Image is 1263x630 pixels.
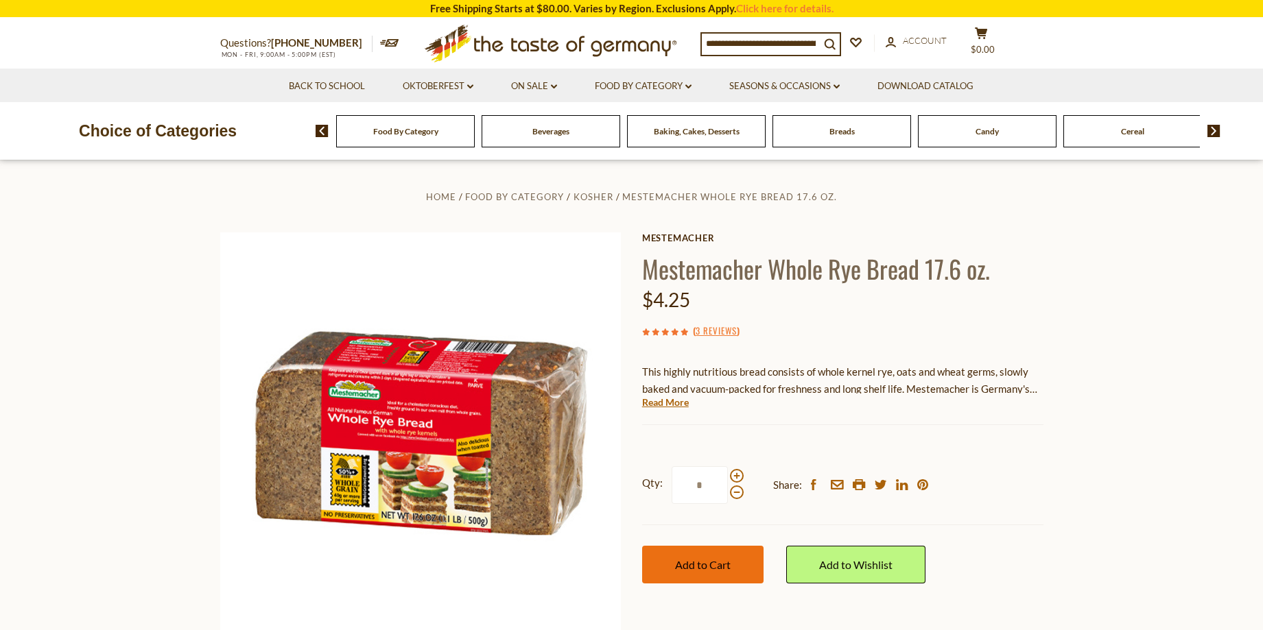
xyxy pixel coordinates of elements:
[595,79,692,94] a: Food By Category
[971,44,995,55] span: $0.00
[220,34,373,52] p: Questions?
[574,191,613,202] a: Kosher
[373,126,438,136] a: Food By Category
[622,191,837,202] a: Mestemacher Whole Rye Bread 17.6 oz.
[829,126,855,136] a: Breads
[693,324,740,337] span: ( )
[773,476,802,494] span: Share:
[532,126,569,136] a: Beverages
[729,79,840,94] a: Seasons & Occasions
[316,125,329,137] img: previous arrow
[642,232,1043,243] a: Mestemacher
[642,546,764,583] button: Add to Cart
[1207,125,1220,137] img: next arrow
[465,191,564,202] a: Food By Category
[1121,126,1144,136] a: Cereal
[642,363,1043,398] p: This highly nutritious bread consists of whole kernel rye, oats and wheat germs, slowly baked and...
[642,396,689,409] a: Read More
[672,466,728,504] input: Qty:
[642,288,690,311] span: $4.25
[786,546,925,583] a: Add to Wishlist
[426,191,456,202] a: Home
[903,35,947,46] span: Account
[642,474,663,492] strong: Qty:
[886,34,947,49] a: Account
[696,324,737,339] a: 3 Reviews
[220,51,337,58] span: MON - FRI, 9:00AM - 5:00PM (EST)
[403,79,473,94] a: Oktoberfest
[736,2,834,14] a: Click here for details.
[976,126,999,136] a: Candy
[675,558,731,571] span: Add to Cart
[961,27,1002,61] button: $0.00
[271,36,362,49] a: [PHONE_NUMBER]
[642,253,1043,284] h1: Mestemacher Whole Rye Bread 17.6 oz.
[289,79,365,94] a: Back to School
[511,79,557,94] a: On Sale
[654,126,740,136] a: Baking, Cakes, Desserts
[877,79,973,94] a: Download Catalog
